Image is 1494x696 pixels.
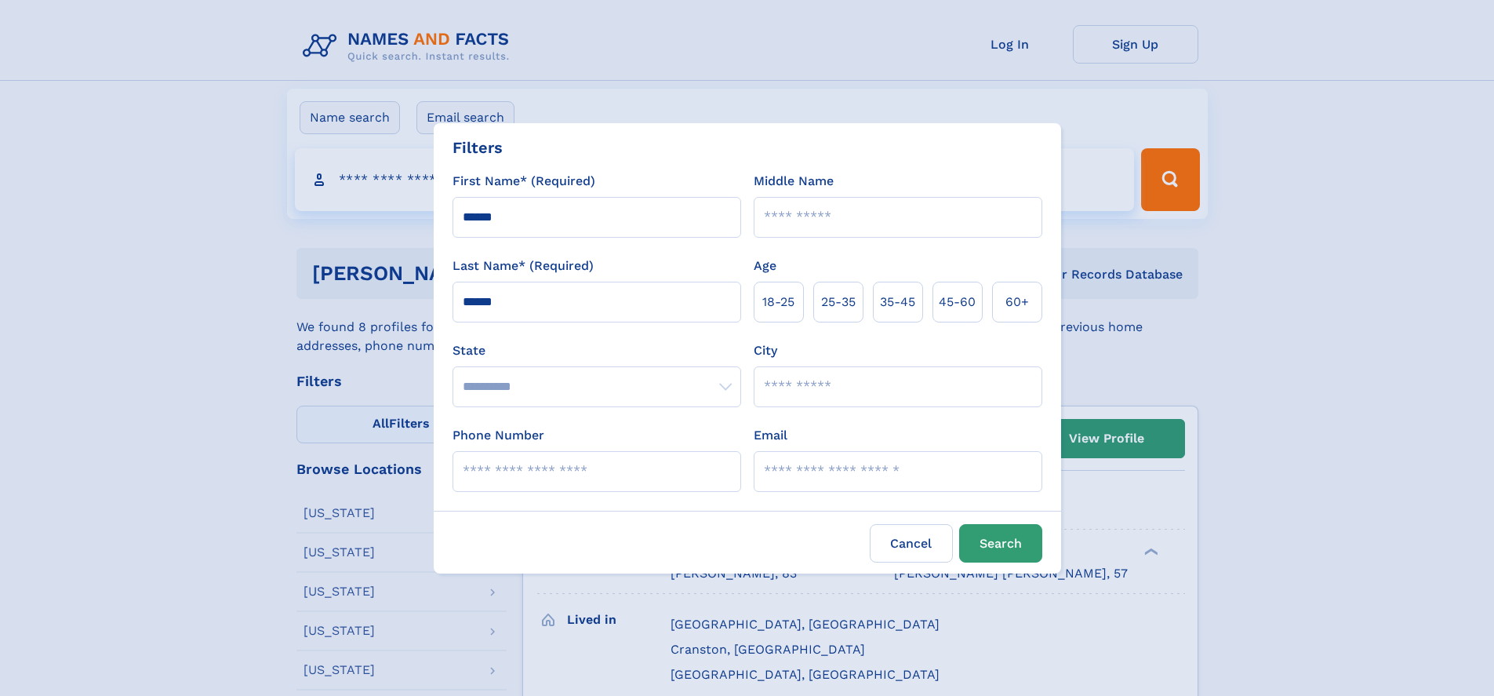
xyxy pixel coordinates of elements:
[453,136,503,159] div: Filters
[762,293,794,312] span: 18‑25
[821,293,856,312] span: 25‑35
[453,341,741,360] label: State
[754,341,777,360] label: City
[880,293,915,312] span: 35‑45
[1005,293,1029,312] span: 60+
[939,293,976,312] span: 45‑60
[453,257,594,275] label: Last Name* (Required)
[754,172,834,191] label: Middle Name
[754,426,787,445] label: Email
[453,172,595,191] label: First Name* (Required)
[959,524,1042,563] button: Search
[754,257,776,275] label: Age
[453,426,544,445] label: Phone Number
[870,524,953,563] label: Cancel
